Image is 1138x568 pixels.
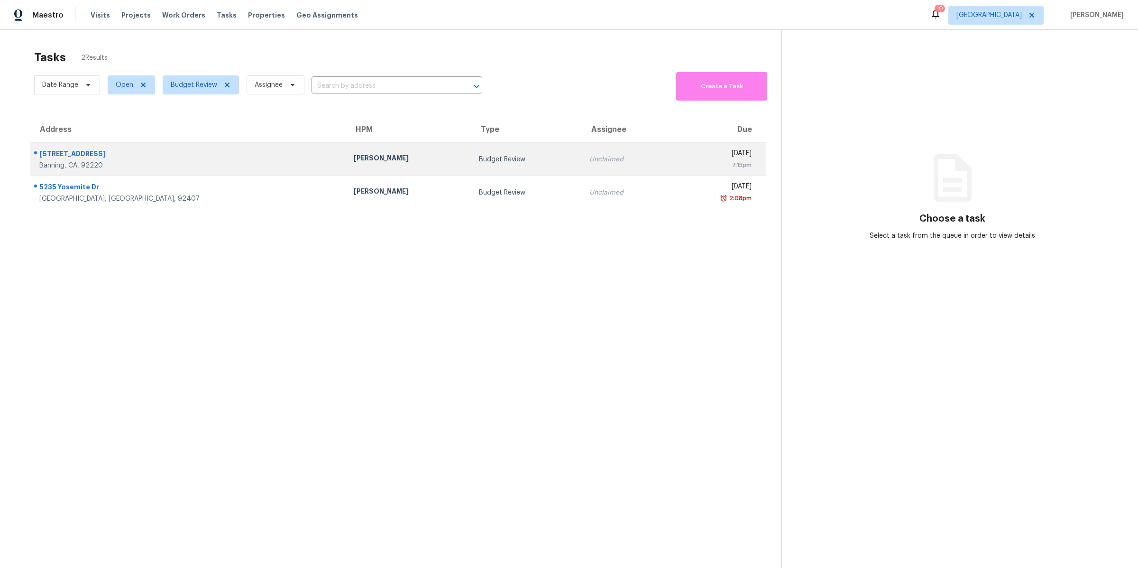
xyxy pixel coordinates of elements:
[582,116,670,143] th: Assignee
[39,194,339,204] div: [GEOGRAPHIC_DATA], [GEOGRAPHIC_DATA], 92407
[677,149,752,160] div: [DATE]
[30,116,346,143] th: Address
[470,80,483,93] button: Open
[354,153,464,165] div: [PERSON_NAME]
[727,194,752,203] div: 2:08pm
[677,182,752,194] div: [DATE]
[91,10,110,20] span: Visits
[677,160,752,170] div: 7:15pm
[42,80,78,90] span: Date Range
[81,53,108,63] span: 2 Results
[116,80,133,90] span: Open
[39,149,339,161] div: [STREET_ADDRESS]
[720,194,727,203] img: Overdue Alarm Icon
[681,81,762,92] span: Create a Task
[39,182,339,194] div: 5235 Yosemite Dr
[354,186,464,198] div: [PERSON_NAME]
[471,116,581,143] th: Type
[956,10,1022,20] span: [GEOGRAPHIC_DATA]
[346,116,471,143] th: HPM
[676,72,767,101] button: Create a Task
[32,10,64,20] span: Maestro
[867,231,1038,241] div: Select a task from the queue in order to view details
[936,4,943,13] div: 10
[479,188,574,197] div: Budget Review
[1066,10,1124,20] span: [PERSON_NAME]
[39,161,339,170] div: Banning, CA, 92220
[162,10,205,20] span: Work Orders
[296,10,358,20] span: Geo Assignments
[919,214,985,223] h3: Choose a task
[34,53,66,62] h2: Tasks
[217,12,237,19] span: Tasks
[255,80,283,90] span: Assignee
[171,80,217,90] span: Budget Review
[479,155,574,164] div: Budget Review
[121,10,151,20] span: Projects
[589,188,662,197] div: Unclaimed
[670,116,766,143] th: Due
[589,155,662,164] div: Unclaimed
[312,79,456,93] input: Search by address
[248,10,285,20] span: Properties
